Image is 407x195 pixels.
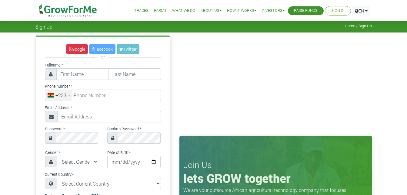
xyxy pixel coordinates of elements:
a: Investors [262,8,285,14]
h1: lets GROW together [183,171,368,186]
label: Gender: [45,150,60,156]
input: Email Address [57,111,161,122]
label: Current Country: [45,172,74,177]
input: First Name [56,68,109,80]
label: Phone number: [45,84,72,89]
div: or [45,54,161,61]
h3: Join Us [183,160,368,170]
span: Home / Sign Up [345,24,372,28]
a: EN [352,6,370,15]
a: Raise Funds [294,8,318,14]
input: Last Name [108,68,161,80]
a: Google [66,44,88,54]
input: Phone Number [45,90,161,101]
a: What We Do [172,8,195,14]
label: Email Address: [45,105,72,111]
label: Confirm Password: [107,126,141,132]
span: Sign Up [35,24,52,29]
a: Sign In [331,8,345,14]
div: Ghana (Gaana): +233 [45,90,72,101]
div: +233 [55,92,66,99]
a: Farms [154,8,167,14]
label: Date of Birth: [107,150,131,156]
a: How it Works [227,8,256,14]
label: Fullname: [45,62,63,68]
a: Trades [134,8,148,14]
a: About Us [201,8,222,14]
label: Password: [45,126,65,132]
